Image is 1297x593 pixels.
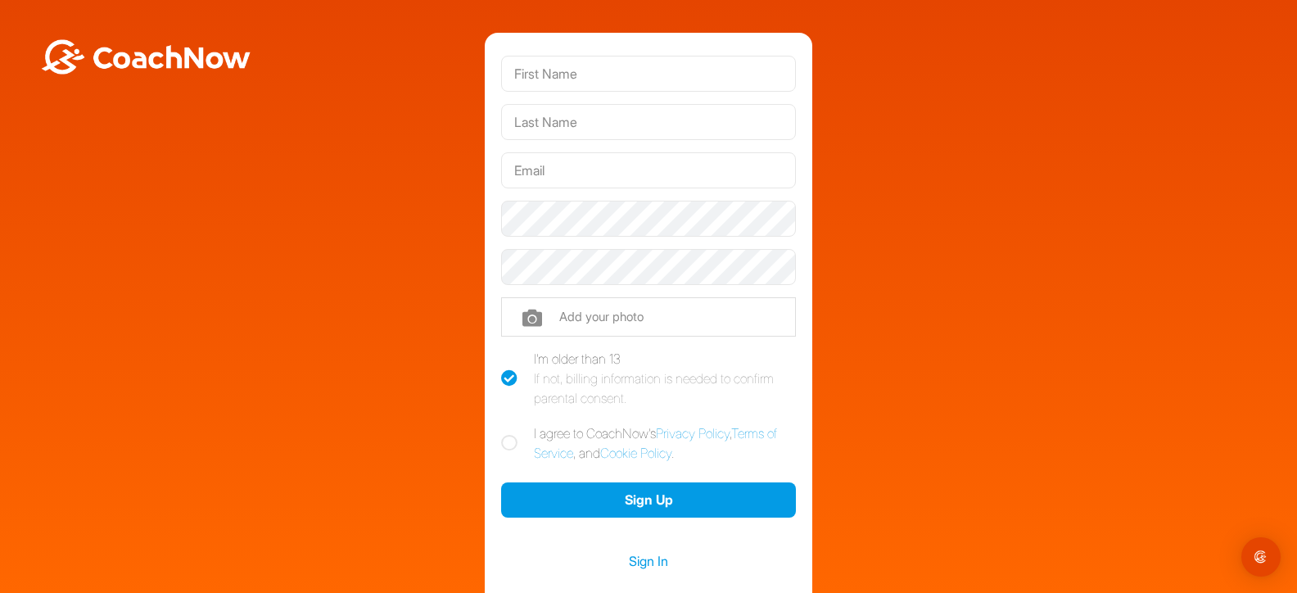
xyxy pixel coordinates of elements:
a: Cookie Policy [600,445,671,461]
input: Last Name [501,104,796,140]
div: Open Intercom Messenger [1241,537,1281,577]
div: I'm older than 13 [534,349,796,408]
label: I agree to CoachNow's , , and . [501,423,796,463]
button: Sign Up [501,482,796,518]
div: If not, billing information is needed to confirm parental consent. [534,369,796,408]
a: Privacy Policy [656,425,730,441]
a: Sign In [501,550,796,572]
img: BwLJSsUCoWCh5upNqxVrqldRgqLPVwmV24tXu5FoVAoFEpwwqQ3VIfuoInZCoVCoTD4vwADAC3ZFMkVEQFDAAAAAElFTkSuQmCC [39,39,252,75]
input: Email [501,152,796,188]
input: First Name [501,56,796,92]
